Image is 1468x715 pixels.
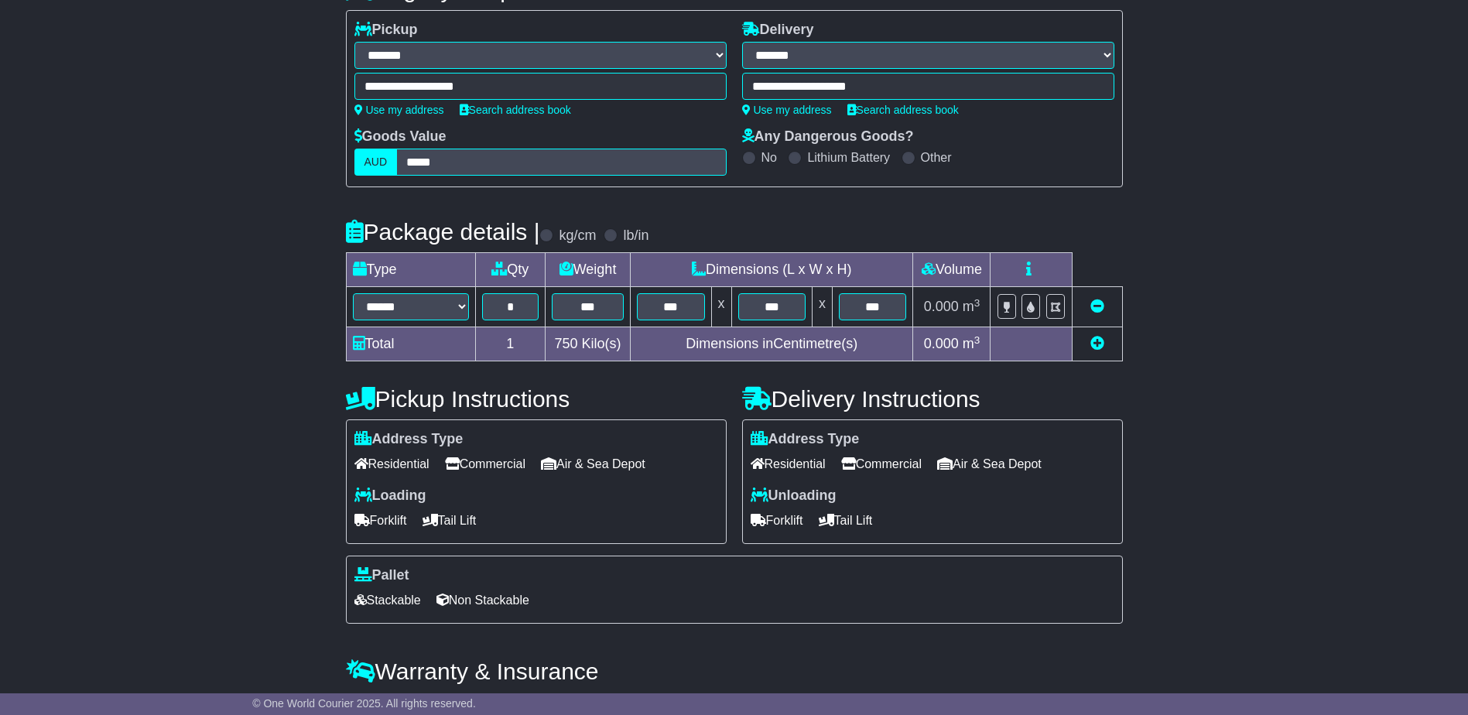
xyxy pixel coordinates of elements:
[423,508,477,532] span: Tail Lift
[742,128,914,145] label: Any Dangerous Goods?
[346,219,540,245] h4: Package details |
[354,149,398,176] label: AUD
[751,431,860,448] label: Address Type
[354,431,464,448] label: Address Type
[924,336,959,351] span: 0.000
[354,588,421,612] span: Stackable
[841,452,922,476] span: Commercial
[963,299,980,314] span: m
[742,22,814,39] label: Delivery
[742,104,832,116] a: Use my address
[354,104,444,116] a: Use my address
[502,692,525,707] span: 250
[711,287,731,327] td: x
[631,253,913,287] td: Dimensions (L x W x H)
[761,150,777,165] label: No
[436,588,529,612] span: Non Stackable
[807,150,890,165] label: Lithium Battery
[963,336,980,351] span: m
[460,104,571,116] a: Search address book
[631,327,913,361] td: Dimensions in Centimetre(s)
[751,487,837,505] label: Unloading
[546,327,631,361] td: Kilo(s)
[475,253,546,287] td: Qty
[937,452,1042,476] span: Air & Sea Depot
[742,386,1123,412] h4: Delivery Instructions
[346,692,1123,709] div: All our quotes include a $ FreightSafe warranty.
[559,227,596,245] label: kg/cm
[974,297,980,309] sup: 3
[354,22,418,39] label: Pickup
[354,128,447,145] label: Goods Value
[546,253,631,287] td: Weight
[354,487,426,505] label: Loading
[812,287,832,327] td: x
[555,336,578,351] span: 750
[1090,299,1104,314] a: Remove this item
[354,508,407,532] span: Forklift
[346,386,727,412] h4: Pickup Instructions
[445,452,525,476] span: Commercial
[913,253,991,287] td: Volume
[921,150,952,165] label: Other
[819,508,873,532] span: Tail Lift
[252,697,476,710] span: © One World Courier 2025. All rights reserved.
[346,327,475,361] td: Total
[974,334,980,346] sup: 3
[1090,336,1104,351] a: Add new item
[346,659,1123,684] h4: Warranty & Insurance
[924,299,959,314] span: 0.000
[354,452,429,476] span: Residential
[623,227,648,245] label: lb/in
[751,508,803,532] span: Forklift
[847,104,959,116] a: Search address book
[475,327,546,361] td: 1
[346,253,475,287] td: Type
[354,567,409,584] label: Pallet
[541,452,645,476] span: Air & Sea Depot
[751,452,826,476] span: Residential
